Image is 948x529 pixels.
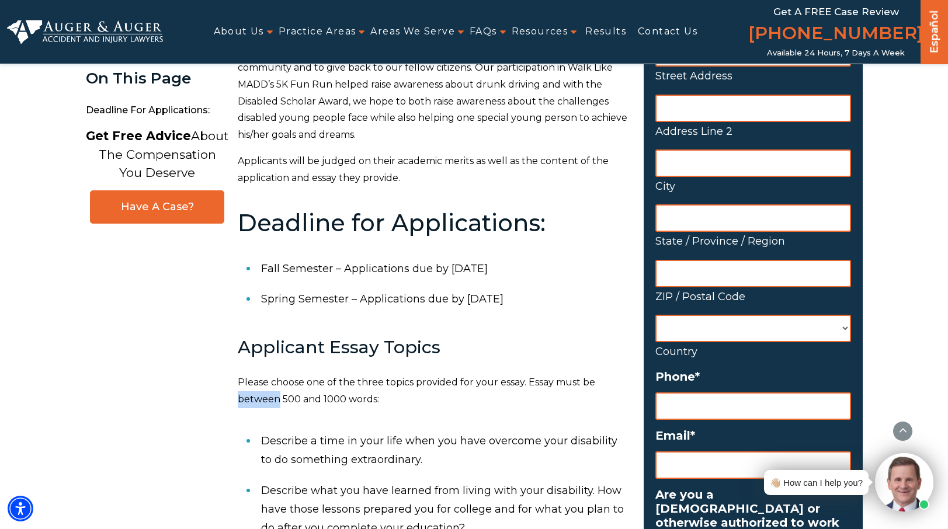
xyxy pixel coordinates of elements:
span: Available 24 Hours, 7 Days a Week [767,48,905,58]
a: [PHONE_NUMBER] [748,20,923,48]
label: City [655,177,851,196]
a: Resources [512,19,568,45]
label: Address Line 2 [655,122,851,141]
li: Spring Semester – Applications due by [DATE] [261,284,630,314]
a: Areas We Serve [370,19,455,45]
a: Practice Areas [279,19,356,45]
p: About The Compensation You Deserve [86,127,228,182]
label: ZIP / Postal Code [655,287,851,306]
li: Fall Semester – Applications due by [DATE] [261,253,630,284]
h3: Applicant Essay Topics [238,337,630,357]
label: Phone [655,370,851,384]
div: Accessibility Menu [8,496,33,521]
a: FAQs [470,19,497,45]
span: Have A Case? [102,200,212,214]
div: 👋🏼 How can I help you? [770,475,863,490]
p: Applicants will be judged on their academic merits as well as the content of the application and ... [238,153,630,187]
li: Describe a time in your life when you have overcome your disability to do something extraordinary. [261,426,630,475]
label: Email [655,429,851,443]
label: Street Address [655,67,851,85]
h2: Deadline for Applications: [238,210,630,236]
a: Contact Us [638,19,697,45]
button: scroll to up [893,421,913,441]
span: Get a FREE Case Review [773,6,899,18]
span: Deadline for Applications: [86,99,229,123]
a: About Us [214,19,264,45]
p: Please choose one of the three topics provided for your essay. Essay must be between 500 and 1000... [238,374,630,408]
p: The Disabled Scholar Award is just a part of our efforts to be good members of the community and ... [238,43,630,144]
a: Results [585,19,626,45]
label: State / Province / Region [655,232,851,250]
img: Auger & Auger Accident and Injury Lawyers Logo [7,20,163,44]
a: Have A Case? [90,190,224,224]
img: Intaker widget Avatar [875,453,933,511]
strong: Get Free Advice [86,128,191,143]
label: Country [655,342,851,361]
div: On This Page [86,70,229,87]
